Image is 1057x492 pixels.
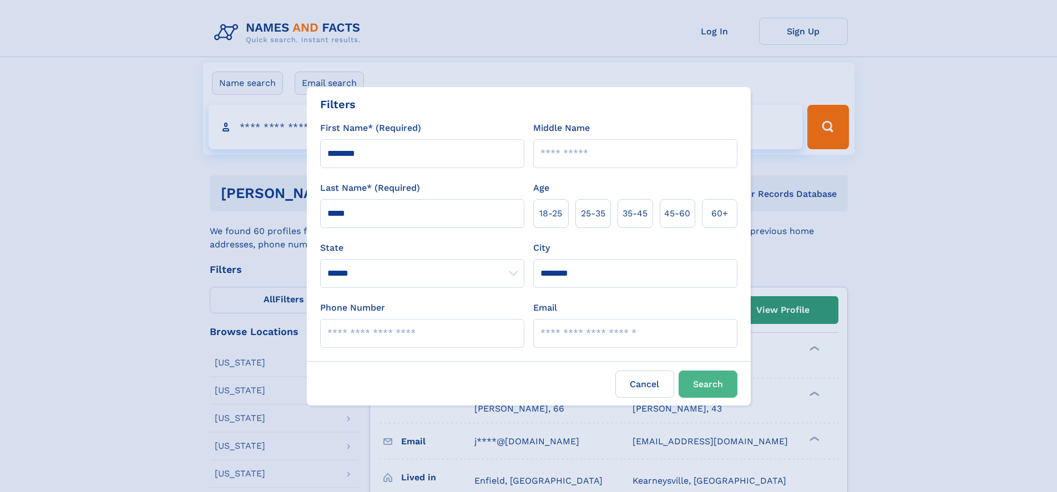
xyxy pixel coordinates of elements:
div: Filters [320,96,356,113]
label: State [320,241,524,255]
label: Last Name* (Required) [320,181,420,195]
label: Age [533,181,549,195]
label: First Name* (Required) [320,121,421,135]
span: 25‑35 [581,207,605,220]
label: City [533,241,550,255]
span: 18‑25 [539,207,562,220]
span: 60+ [711,207,728,220]
label: Email [533,301,557,315]
label: Cancel [615,371,674,398]
span: 45‑60 [664,207,690,220]
label: Phone Number [320,301,385,315]
span: 35‑45 [623,207,648,220]
label: Middle Name [533,121,590,135]
button: Search [679,371,737,398]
